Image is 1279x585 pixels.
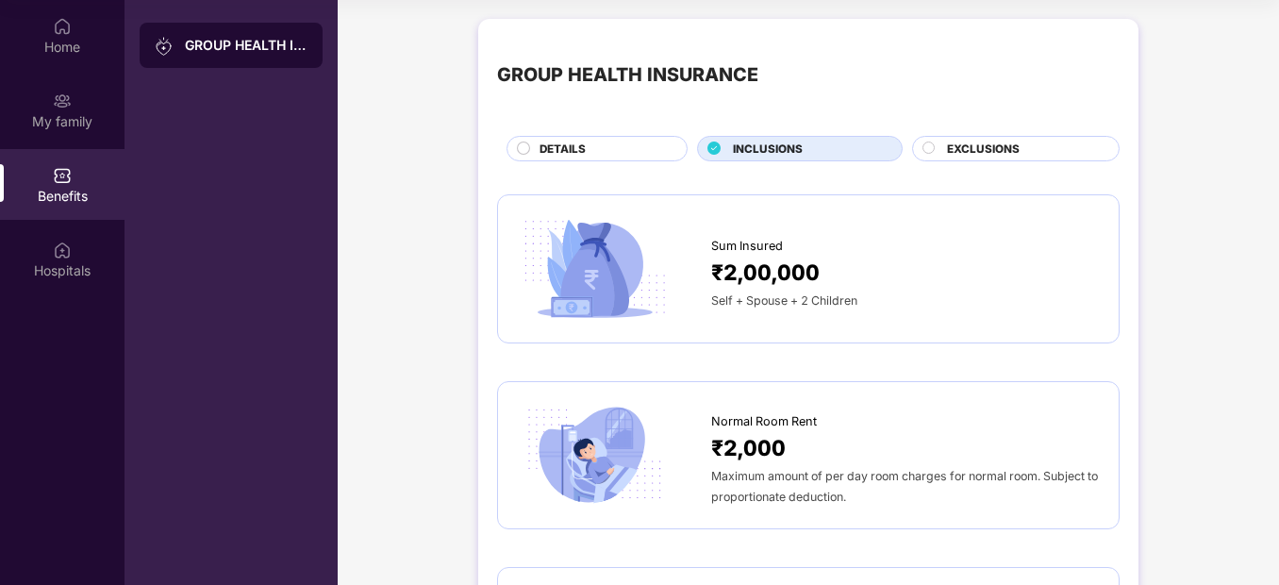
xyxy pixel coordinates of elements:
[517,401,673,510] img: icon
[540,141,586,158] span: DETAILS
[53,166,72,185] img: svg+xml;base64,PHN2ZyBpZD0iQmVuZWZpdHMiIHhtbG5zPSJodHRwOi8vd3d3LnczLm9yZy8yMDAwL3N2ZyIgd2lkdGg9Ij...
[185,36,307,55] div: GROUP HEALTH INSURANCE
[53,17,72,36] img: svg+xml;base64,PHN2ZyBpZD0iSG9tZSIgeG1sbnM9Imh0dHA6Ly93d3cudzMub3JnLzIwMDAvc3ZnIiB3aWR0aD0iMjAiIG...
[711,412,817,431] span: Normal Room Rent
[53,241,72,259] img: svg+xml;base64,PHN2ZyBpZD0iSG9zcGl0YWxzIiB4bWxucz0iaHR0cDovL3d3dy53My5vcmcvMjAwMC9zdmciIHdpZHRoPS...
[711,293,857,308] span: Self + Spouse + 2 Children
[711,237,783,256] span: Sum Insured
[53,92,72,110] img: svg+xml;base64,PHN2ZyB3aWR0aD0iMjAiIGhlaWdodD0iMjAiIHZpZXdCb3g9IjAgMCAyMCAyMCIgZmlsbD0ibm9uZSIgeG...
[711,469,1098,504] span: Maximum amount of per day room charges for normal room. Subject to proportionate deduction.
[517,214,673,323] img: icon
[497,60,758,90] div: GROUP HEALTH INSURANCE
[711,431,786,465] span: ₹2,000
[155,37,174,56] img: svg+xml;base64,PHN2ZyB3aWR0aD0iMjAiIGhlaWdodD0iMjAiIHZpZXdCb3g9IjAgMCAyMCAyMCIgZmlsbD0ibm9uZSIgeG...
[947,141,1020,158] span: EXCLUSIONS
[711,256,820,290] span: ₹2,00,000
[733,141,803,158] span: INCLUSIONS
